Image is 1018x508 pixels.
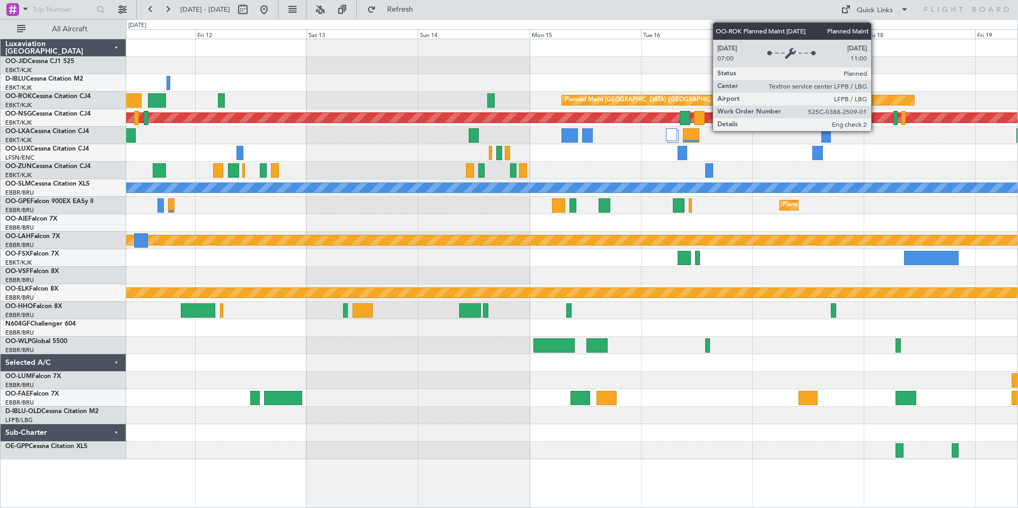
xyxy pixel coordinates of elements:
a: EBBR/BRU [5,224,34,232]
div: Quick Links [857,5,893,16]
a: LFSN/ENC [5,154,34,162]
span: OO-AIE [5,216,28,222]
a: OO-WLPGlobal 5500 [5,338,67,345]
span: OO-FAE [5,391,30,397]
a: EBKT/KJK [5,259,32,267]
span: Refresh [378,6,423,13]
a: OO-JIDCessna CJ1 525 [5,58,74,65]
a: OO-LAHFalcon 7X [5,233,60,240]
span: OO-JID [5,58,28,65]
div: Thu 11 [84,29,195,39]
span: OO-ROK [5,93,32,100]
a: OO-AIEFalcon 7X [5,216,57,222]
a: OO-VSFFalcon 8X [5,268,59,275]
a: EBBR/BRU [5,294,34,302]
a: LFPB/LBG [5,416,33,424]
span: OO-HHO [5,303,33,310]
a: EBBR/BRU [5,311,34,319]
span: D-IBLU [5,76,26,82]
button: Refresh [362,1,426,18]
a: OO-ZUNCessna Citation CJ4 [5,163,91,170]
a: OE-GPPCessna Citation XLS [5,443,87,450]
div: Sun 14 [418,29,529,39]
a: OO-LUXCessna Citation CJ4 [5,146,89,152]
a: EBBR/BRU [5,399,34,407]
a: D-IBLUCessna Citation M2 [5,76,83,82]
span: OO-ELK [5,286,29,292]
a: EBKT/KJK [5,101,32,109]
span: OO-LUX [5,146,30,152]
div: Thu 18 [864,29,975,39]
a: N604GFChallenger 604 [5,321,76,327]
span: OO-NSG [5,111,32,117]
button: Quick Links [836,1,914,18]
a: D-IBLU-OLDCessna Citation M2 [5,408,99,415]
a: OO-SLMCessna Citation XLS [5,181,90,187]
a: EBBR/BRU [5,276,34,284]
span: OO-SLM [5,181,31,187]
a: OO-NSGCessna Citation CJ4 [5,111,91,117]
div: Planned Maint [GEOGRAPHIC_DATA] ([GEOGRAPHIC_DATA]) [565,92,732,108]
a: OO-FSXFalcon 7X [5,251,59,257]
a: EBBR/BRU [5,346,34,354]
span: OO-LUM [5,373,32,380]
div: Fri 12 [195,29,306,39]
a: EBBR/BRU [5,189,34,197]
a: EBBR/BRU [5,206,34,214]
a: EBKT/KJK [5,66,32,74]
a: EBBR/BRU [5,241,34,249]
span: All Aircraft [28,25,112,33]
div: Tue 16 [641,29,752,39]
div: Mon 15 [530,29,641,39]
span: [DATE] - [DATE] [180,5,230,14]
span: OO-FSX [5,251,30,257]
span: OE-GPP [5,443,29,450]
span: D-IBLU-OLD [5,408,41,415]
a: EBKT/KJK [5,171,32,179]
span: OO-LAH [5,233,31,240]
button: All Aircraft [12,21,115,38]
span: OO-GPE [5,198,30,205]
a: OO-LXACessna Citation CJ4 [5,128,89,135]
a: OO-ROKCessna Citation CJ4 [5,93,91,100]
div: Wed 17 [752,29,864,39]
a: EBKT/KJK [5,136,32,144]
a: EBKT/KJK [5,84,32,92]
span: OO-WLP [5,338,31,345]
span: N604GF [5,321,30,327]
span: OO-LXA [5,128,30,135]
span: OO-VSF [5,268,30,275]
a: OO-GPEFalcon 900EX EASy II [5,198,93,205]
a: EBBR/BRU [5,329,34,337]
a: EBKT/KJK [5,119,32,127]
a: OO-LUMFalcon 7X [5,373,61,380]
div: Planned Maint [GEOGRAPHIC_DATA] ([GEOGRAPHIC_DATA] National) [783,197,975,213]
a: OO-HHOFalcon 8X [5,303,62,310]
a: OO-ELKFalcon 8X [5,286,58,292]
input: Trip Number [32,2,93,17]
div: [DATE] [128,21,146,30]
div: Sat 13 [306,29,418,39]
a: OO-FAEFalcon 7X [5,391,59,397]
a: EBBR/BRU [5,381,34,389]
span: OO-ZUN [5,163,32,170]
